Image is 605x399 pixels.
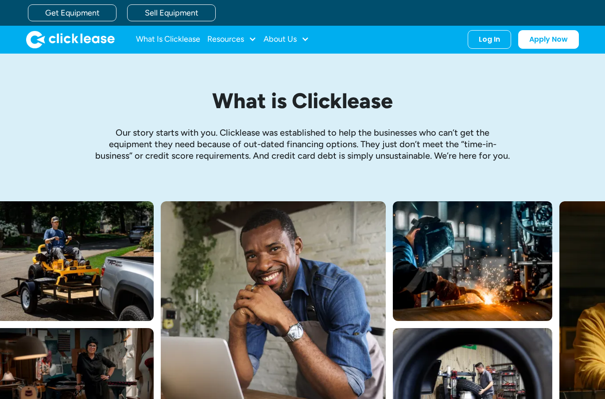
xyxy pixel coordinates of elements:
a: What Is Clicklease [136,31,200,48]
a: Get Equipment [28,4,116,21]
div: About Us [264,31,309,48]
a: Sell Equipment [127,4,216,21]
p: Our story starts with you. Clicklease was established to help the businesses who can’t get the eq... [94,127,511,161]
div: Resources [207,31,256,48]
a: Apply Now [518,30,579,49]
a: home [26,31,115,48]
img: Clicklease logo [26,31,115,48]
div: Log In [479,35,500,44]
h1: What is Clicklease [94,89,511,113]
img: A welder in a large mask working on a large pipe [393,201,552,321]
